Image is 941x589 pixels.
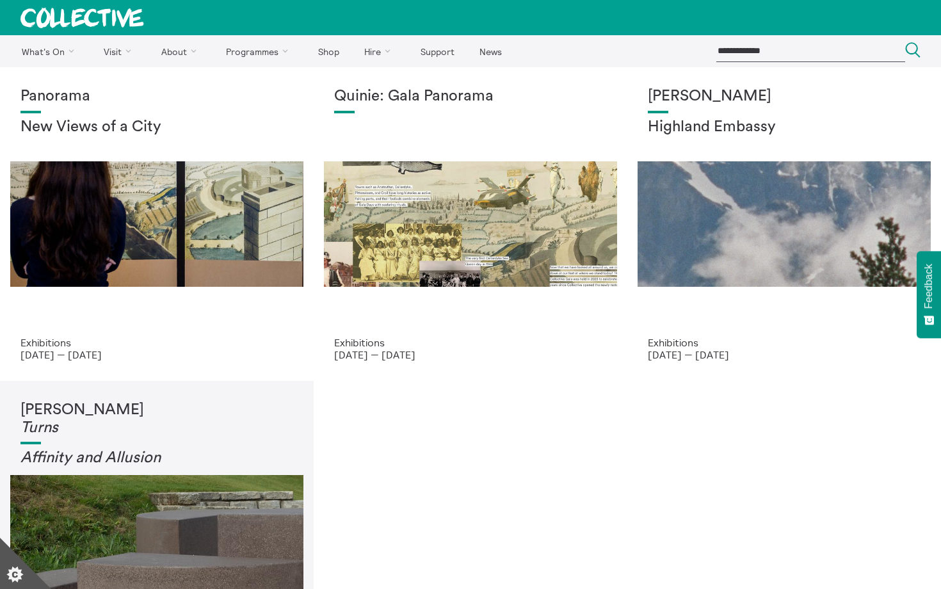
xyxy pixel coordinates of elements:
a: Josie Vallely Quinie: Gala Panorama Exhibitions [DATE] — [DATE] [314,67,627,381]
em: on [143,450,161,465]
a: Programmes [215,35,305,67]
p: [DATE] — [DATE] [648,349,921,360]
a: Hire [353,35,407,67]
span: Feedback [923,264,935,309]
h1: Quinie: Gala Panorama [334,88,607,106]
p: Exhibitions [648,337,921,348]
h2: Highland Embassy [648,118,921,136]
a: Shop [307,35,350,67]
p: [DATE] — [DATE] [20,349,293,360]
a: What's On [10,35,90,67]
a: Support [409,35,465,67]
h1: Panorama [20,88,293,106]
em: Affinity and Allusi [20,450,143,465]
button: Feedback - Show survey [917,251,941,338]
h1: [PERSON_NAME] [20,401,293,437]
p: [DATE] — [DATE] [334,349,607,360]
a: News [468,35,513,67]
a: Visit [93,35,148,67]
h2: New Views of a City [20,118,293,136]
a: About [150,35,213,67]
h1: [PERSON_NAME] [648,88,921,106]
a: Solar wheels 17 [PERSON_NAME] Highland Embassy Exhibitions [DATE] — [DATE] [627,67,941,381]
p: Exhibitions [20,337,293,348]
p: Exhibitions [334,337,607,348]
em: Turns [20,420,58,435]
